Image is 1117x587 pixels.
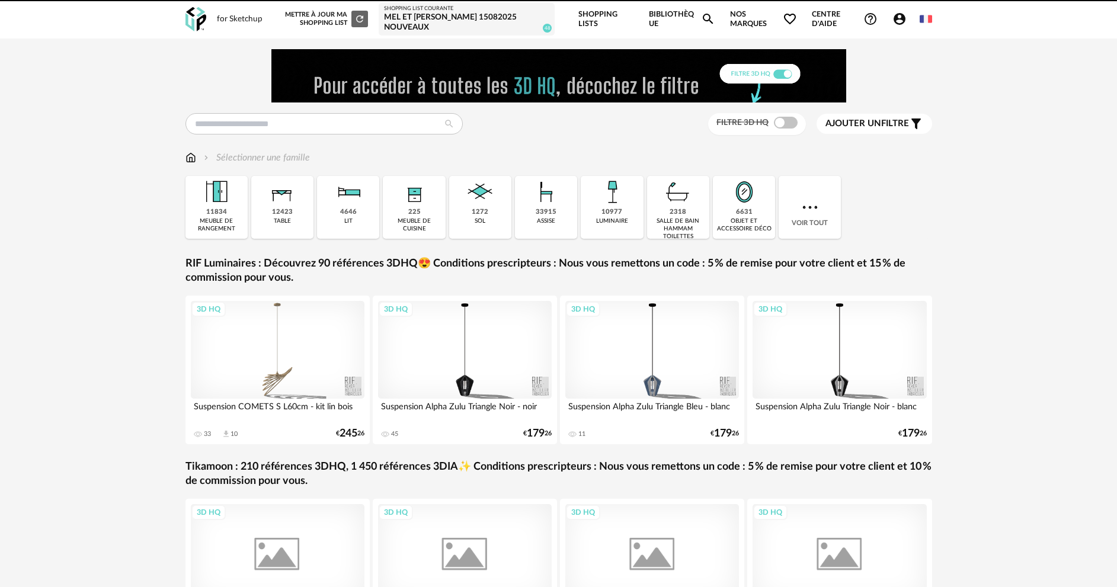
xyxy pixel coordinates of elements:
[354,15,365,22] span: Refresh icon
[670,208,686,217] div: 2318
[920,13,932,25] img: fr
[386,217,441,233] div: meuble de cuisine
[408,208,421,217] div: 225
[817,114,932,134] button: Ajouter unfiltre Filter icon
[189,217,244,233] div: meuble de rangement
[536,208,556,217] div: 33915
[892,12,912,26] span: Account Circle icon
[373,296,558,444] a: 3D HQ Suspension Alpha Zulu Triangle Noir - noir 45 €17926
[566,505,600,520] div: 3D HQ
[825,118,909,130] span: filtre
[332,176,364,208] img: Literie.png
[892,12,907,26] span: Account Circle icon
[185,7,206,31] img: OXP
[825,119,881,128] span: Ajouter un
[565,399,740,422] div: Suspension Alpha Zulu Triangle Bleu - blanc
[384,5,549,12] div: Shopping List courante
[340,208,357,217] div: 4646
[783,12,797,26] span: Heart Outline icon
[217,14,263,25] div: for Sketchup
[601,208,622,217] div: 10977
[523,429,552,438] div: € 26
[391,430,398,438] div: 45
[204,430,211,438] div: 33
[543,24,552,33] span: 48
[384,5,549,33] a: Shopping List courante MEL ET [PERSON_NAME] 15082025 nouveaux 48
[475,217,485,225] div: sol
[378,399,552,422] div: Suspension Alpha Zulu Triangle Noir - noir
[747,296,932,444] a: 3D HQ Suspension Alpha Zulu Triangle Noir - blanc €17926
[779,176,841,239] div: Voir tout
[336,429,364,438] div: € 26
[578,430,585,438] div: 11
[662,176,694,208] img: Salle%20de%20bain.png
[902,429,920,438] span: 179
[560,296,745,444] a: 3D HQ Suspension Alpha Zulu Triangle Bleu - blanc 11 €17926
[379,505,413,520] div: 3D HQ
[530,176,562,208] img: Assise.png
[266,176,298,208] img: Table.png
[909,117,923,131] span: Filter icon
[274,217,291,225] div: table
[472,208,488,217] div: 1272
[185,151,196,165] img: svg+xml;base64,PHN2ZyB3aWR0aD0iMTYiIGhlaWdodD0iMTciIHZpZXdCb3g9IjAgMCAxNiAxNyIgZmlsbD0ibm9uZSIgeG...
[344,217,353,225] div: lit
[283,11,368,27] div: Mettre à jour ma Shopping List
[398,176,430,208] img: Rangement.png
[185,257,932,285] a: RIF Luminaires : Découvrez 90 références 3DHQ😍 Conditions prescripteurs : Nous vous remettons un ...
[863,12,878,26] span: Help Circle Outline icon
[753,399,927,422] div: Suspension Alpha Zulu Triangle Noir - blanc
[231,430,238,438] div: 10
[753,505,788,520] div: 3D HQ
[206,208,227,217] div: 11834
[716,118,769,127] span: Filtre 3D HQ
[537,217,555,225] div: assise
[222,429,231,438] span: Download icon
[340,429,357,438] span: 245
[701,12,715,26] span: Magnify icon
[527,429,545,438] span: 179
[272,208,293,217] div: 12423
[596,217,628,225] div: luminaire
[464,176,496,208] img: Sol.png
[191,301,226,317] div: 3D HQ
[271,49,846,102] img: FILTRE%20HQ%20NEW_V1%20(4).gif
[384,12,549,33] div: MEL ET [PERSON_NAME] 15082025 nouveaux
[728,176,760,208] img: Miroir.png
[185,460,932,488] a: Tikamoon : 210 références 3DHQ, 1 450 références 3DIA✨ Conditions prescripteurs : Nous vous remet...
[191,399,365,422] div: Suspension COMETS S L60cm - kit lin bois
[201,151,211,165] img: svg+xml;base64,PHN2ZyB3aWR0aD0iMTYiIGhlaWdodD0iMTYiIHZpZXdCb3g9IjAgMCAxNiAxNiIgZmlsbD0ibm9uZSIgeG...
[191,505,226,520] div: 3D HQ
[799,197,821,218] img: more.7b13dc1.svg
[812,9,878,29] span: Centre d'aideHelp Circle Outline icon
[185,296,370,444] a: 3D HQ Suspension COMETS S L60cm - kit lin bois 33 Download icon 10 €24526
[898,429,927,438] div: € 26
[714,429,732,438] span: 179
[379,301,413,317] div: 3D HQ
[716,217,772,233] div: objet et accessoire déco
[736,208,753,217] div: 6631
[200,176,232,208] img: Meuble%20de%20rangement.png
[201,151,310,165] div: Sélectionner une famille
[651,217,706,240] div: salle de bain hammam toilettes
[710,429,739,438] div: € 26
[753,301,788,317] div: 3D HQ
[566,301,600,317] div: 3D HQ
[596,176,628,208] img: Luminaire.png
